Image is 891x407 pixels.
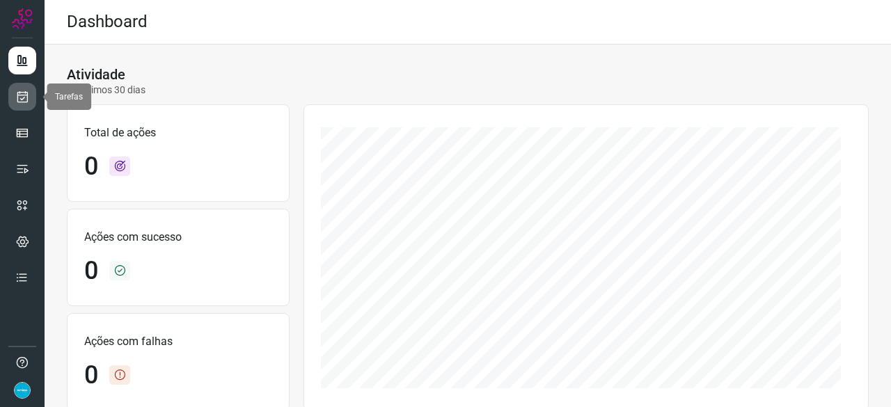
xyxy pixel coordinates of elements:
img: 4352b08165ebb499c4ac5b335522ff74.png [14,382,31,399]
p: Total de ações [84,125,272,141]
span: Tarefas [55,92,83,102]
h2: Dashboard [67,12,148,32]
h3: Atividade [67,66,125,83]
p: Ações com falhas [84,333,272,350]
h1: 0 [84,360,98,390]
img: Logo [12,8,33,29]
h1: 0 [84,256,98,286]
p: Últimos 30 dias [67,83,145,97]
h1: 0 [84,152,98,182]
p: Ações com sucesso [84,229,272,246]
